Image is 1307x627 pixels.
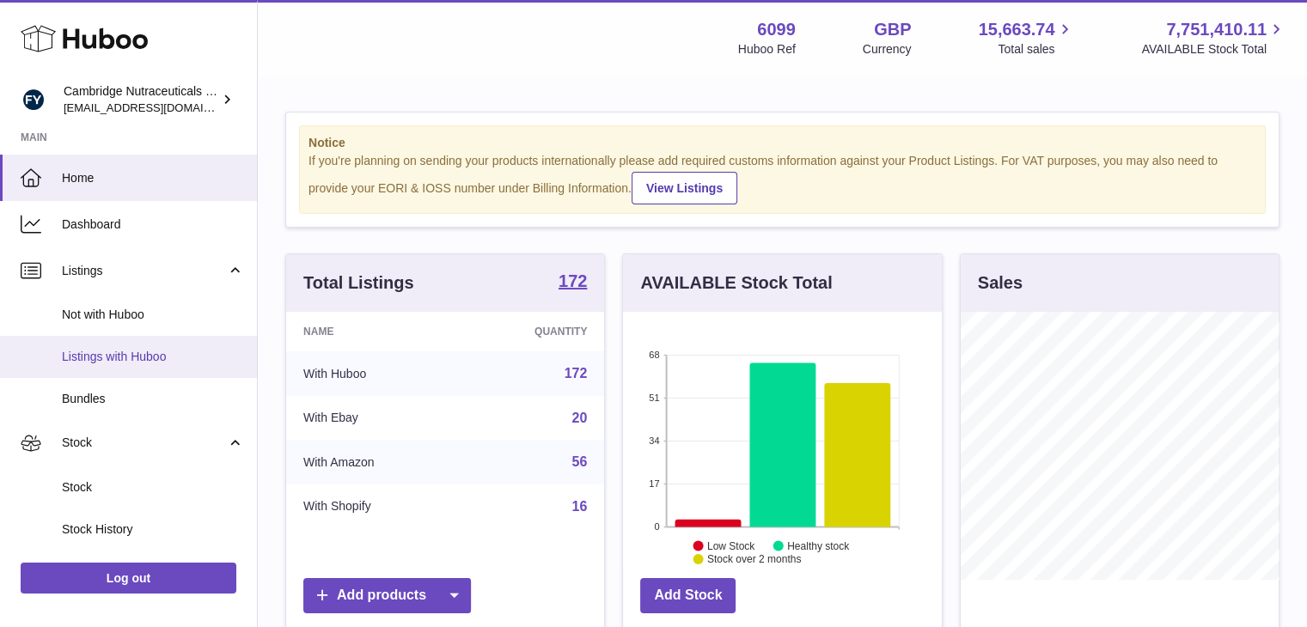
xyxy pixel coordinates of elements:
a: 20 [572,411,588,425]
span: Listings [62,263,226,279]
div: Cambridge Nutraceuticals Ltd [64,83,218,116]
strong: 6099 [757,18,796,41]
h3: Sales [978,271,1023,295]
span: AVAILABLE Stock Total [1141,41,1286,58]
text: Healthy stock [787,539,850,551]
span: Stock [62,479,244,496]
div: If you're planning on sending your products internationally please add required customs informati... [308,153,1256,204]
a: Add Stock [640,578,736,613]
span: Bundles [62,391,244,407]
strong: 172 [559,272,587,289]
a: 172 [559,272,587,293]
td: With Shopify [286,484,461,529]
span: Stock History [62,521,244,538]
text: 51 [650,393,660,403]
a: 7,751,410.11 AVAILABLE Stock Total [1141,18,1286,58]
img: internalAdmin-6099@internal.huboo.com [21,87,46,113]
th: Quantity [461,312,605,351]
a: Log out [21,563,236,594]
div: Currency [863,41,912,58]
a: 16 [572,499,588,514]
text: 17 [650,478,660,489]
span: Stock [62,435,226,451]
span: Total sales [998,41,1074,58]
a: 56 [572,454,588,469]
td: With Huboo [286,351,461,396]
h3: Total Listings [303,271,414,295]
span: Home [62,170,244,186]
th: Name [286,312,461,351]
text: 34 [650,435,660,446]
a: Add products [303,578,471,613]
span: 7,751,410.11 [1166,18,1267,41]
span: Not with Huboo [62,307,244,323]
span: Listings with Huboo [62,349,244,365]
td: With Ebay [286,396,461,441]
a: 172 [565,366,588,380]
text: Low Stock [707,539,755,551]
h3: AVAILABLE Stock Total [640,271,832,295]
strong: Notice [308,135,1256,151]
div: Huboo Ref [738,41,796,58]
span: [EMAIL_ADDRESS][DOMAIN_NAME] [64,100,253,114]
a: View Listings [632,172,737,204]
a: 15,663.74 Total sales [978,18,1074,58]
text: 68 [650,350,660,360]
span: Dashboard [62,216,244,233]
td: With Amazon [286,440,461,484]
strong: GBP [874,18,911,41]
span: 15,663.74 [978,18,1054,41]
text: Stock over 2 months [707,553,801,565]
text: 0 [655,521,660,532]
